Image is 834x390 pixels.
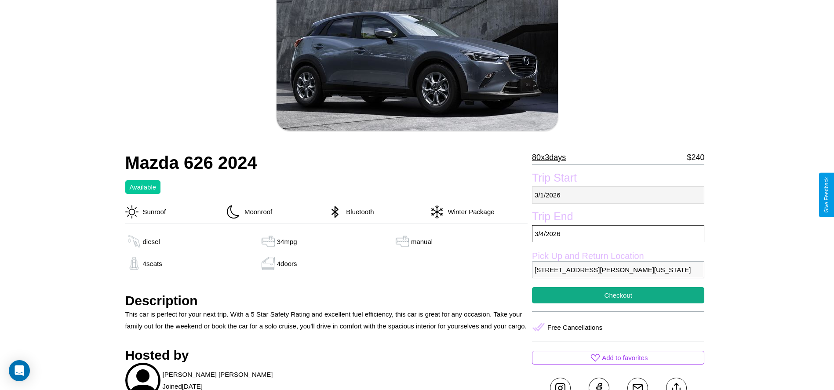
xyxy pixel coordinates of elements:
p: 3 / 1 / 2026 [532,186,704,204]
p: diesel [143,236,160,248]
p: $ 240 [687,150,704,164]
p: Moonroof [240,206,272,218]
div: Give Feedback [823,177,830,213]
p: 34 mpg [277,236,297,248]
p: 3 / 4 / 2026 [532,225,704,242]
h3: Description [125,293,528,308]
button: Checkout [532,287,704,303]
img: gas [125,257,143,270]
p: 80 x 3 days [532,150,566,164]
p: 4 doors [277,258,297,270]
button: Add to favorites [532,351,704,364]
p: [STREET_ADDRESS][PERSON_NAME][US_STATE] [532,261,704,278]
p: manual [411,236,433,248]
label: Trip End [532,210,704,225]
p: [PERSON_NAME] [PERSON_NAME] [163,368,273,380]
img: gas [125,235,143,248]
h3: Hosted by [125,348,528,363]
label: Pick Up and Return Location [532,251,704,261]
p: Sunroof [138,206,166,218]
p: Add to favorites [602,352,648,364]
p: 4 seats [143,258,162,270]
img: gas [393,235,411,248]
div: Open Intercom Messenger [9,360,30,381]
h2: Mazda 626 2024 [125,153,528,173]
img: gas [259,257,277,270]
p: Winter Package [444,206,495,218]
img: gas [259,235,277,248]
p: Free Cancellations [547,321,602,333]
label: Trip Start [532,171,704,186]
p: This car is perfect for your next trip. With a 5 Star Safety Rating and excellent fuel efficiency... [125,308,528,332]
p: Available [130,181,157,193]
p: Bluetooth [342,206,374,218]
